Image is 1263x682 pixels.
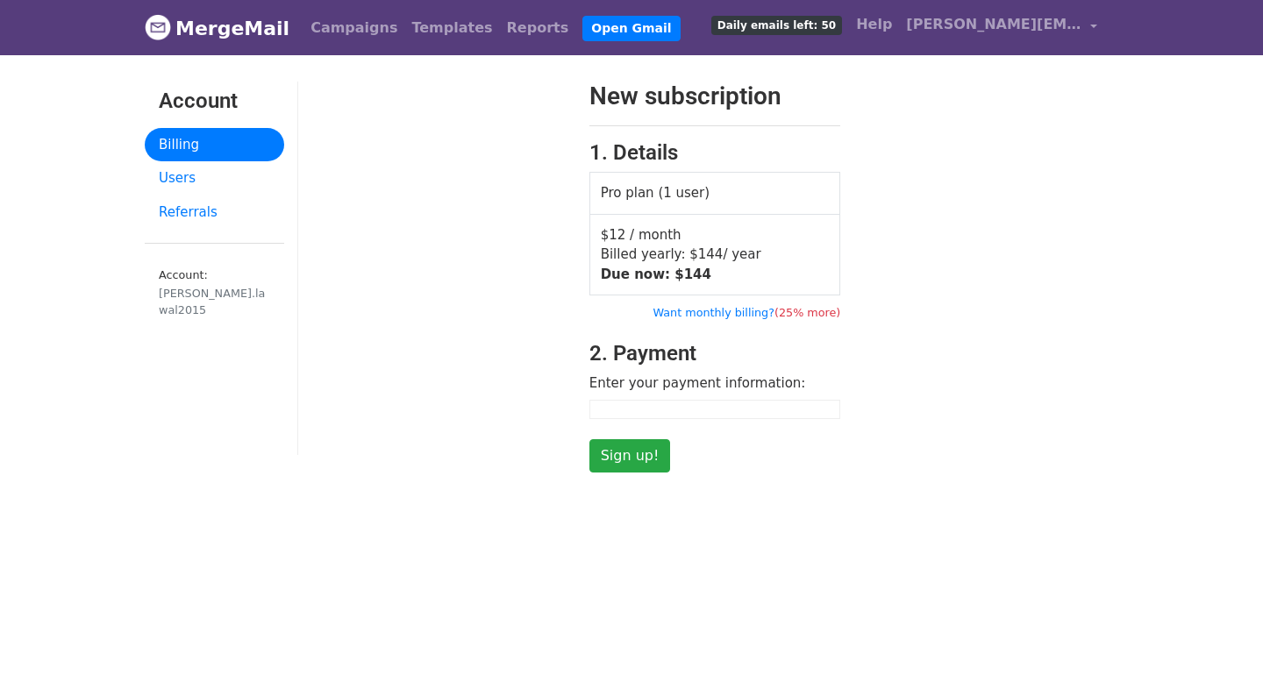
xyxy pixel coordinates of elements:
strong: Due now: $ [601,266,711,282]
span: (25% more) [774,306,840,319]
div: [PERSON_NAME].lawal2015 [159,285,270,318]
input: Sign up! [589,439,671,472]
a: Campaigns [303,11,404,46]
span: 144 [698,246,724,262]
td: Pro plan (1 user) [589,173,840,215]
a: Billing [145,128,284,162]
span: 144 [684,266,711,282]
a: [PERSON_NAME][EMAIL_ADDRESS][DOMAIN_NAME] [899,7,1104,48]
span: [PERSON_NAME][EMAIL_ADDRESS][DOMAIN_NAME] [906,14,1081,35]
span: Daily emails left: 50 [711,16,842,35]
h3: 2. Payment [589,341,841,366]
a: Want monthly billing?(25% more) [653,306,840,319]
h3: Account [159,89,270,114]
h3: 1. Details [589,140,841,166]
label: Enter your payment information: [589,373,806,394]
a: Open Gmail [582,16,680,41]
a: Referrals [145,195,284,230]
a: Daily emails left: 50 [704,7,849,42]
h2: New subscription [589,82,841,111]
td: $12 / month Billed yearly: $ / year [589,214,840,295]
img: MergeMail logo [145,14,171,40]
a: MergeMail [145,10,289,46]
a: Help [849,7,899,42]
a: Users [145,161,284,195]
small: Account: [159,268,270,318]
a: Templates [404,11,499,46]
a: Reports [500,11,576,46]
